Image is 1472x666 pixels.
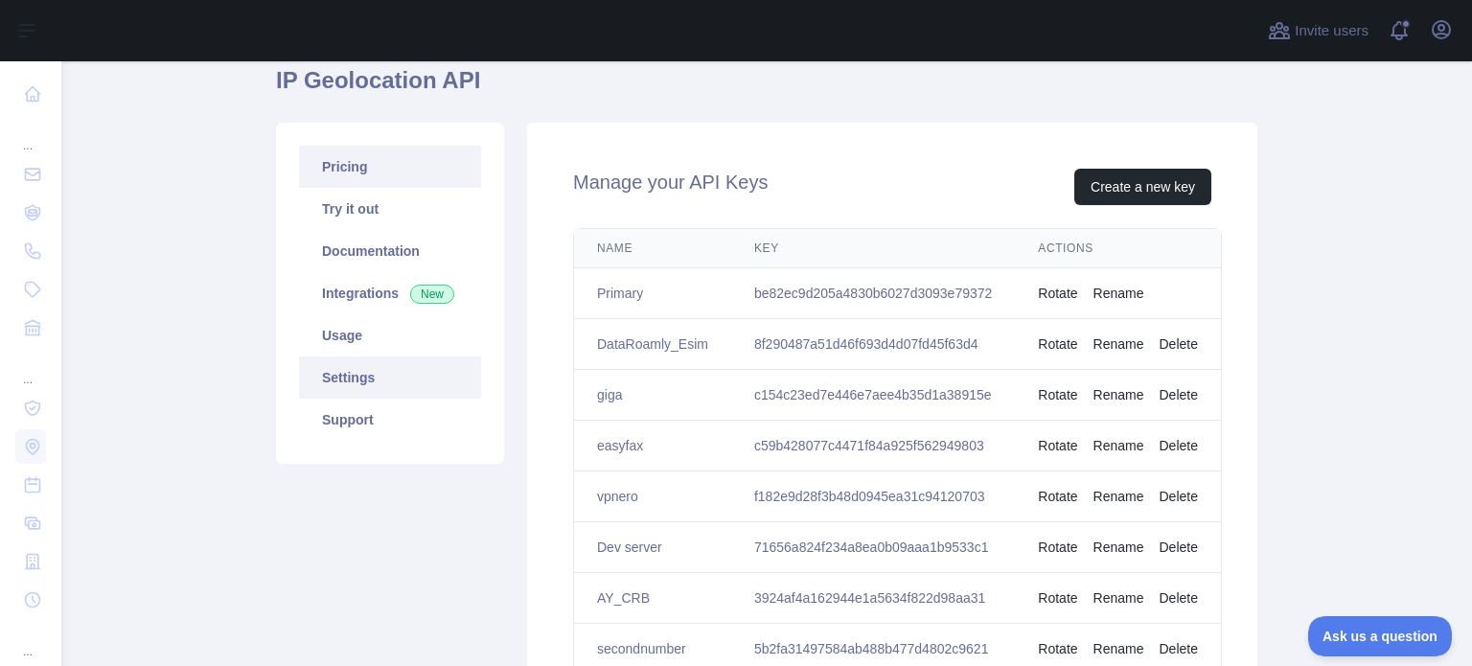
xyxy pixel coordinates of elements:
[1038,436,1077,455] button: Rotate
[299,356,481,399] a: Settings
[299,146,481,188] a: Pricing
[1093,334,1144,354] button: Rename
[1038,639,1077,658] button: Rotate
[1038,385,1077,404] button: Rotate
[731,319,1015,370] td: 8f290487a51d46f693d4d07fd45f63d4
[731,471,1015,522] td: f182e9d28f3b48d0945ea31c94120703
[1038,538,1077,557] button: Rotate
[1159,538,1197,557] button: Delete
[1093,588,1144,608] button: Rename
[299,314,481,356] a: Usage
[574,319,731,370] td: DataRoamly_Esim
[1159,487,1197,506] button: Delete
[15,349,46,387] div: ...
[15,621,46,659] div: ...
[573,169,768,205] h2: Manage your API Keys
[574,471,731,522] td: vpnero
[1159,639,1197,658] button: Delete
[1159,385,1197,404] button: Delete
[731,268,1015,319] td: be82ec9d205a4830b6027d3093e79372
[574,421,731,471] td: easyfax
[731,573,1015,624] td: 3924af4a162944e1a5634f822d98aa31
[299,272,481,314] a: Integrations New
[1093,284,1144,303] button: Rename
[574,370,731,421] td: giga
[1308,616,1453,656] iframe: Toggle Customer Support
[731,421,1015,471] td: c59b428077c4471f84a925f562949803
[1093,436,1144,455] button: Rename
[574,268,731,319] td: Primary
[15,115,46,153] div: ...
[299,399,481,441] a: Support
[1093,639,1144,658] button: Rename
[299,188,481,230] a: Try it out
[276,65,1257,111] h1: IP Geolocation API
[1038,284,1077,303] button: Rotate
[574,573,731,624] td: AY_CRB
[574,522,731,573] td: Dev server
[1093,538,1144,557] button: Rename
[574,229,731,268] th: Name
[1093,385,1144,404] button: Rename
[1159,436,1197,455] button: Delete
[1093,487,1144,506] button: Rename
[1264,15,1372,46] button: Invite users
[1159,334,1197,354] button: Delete
[410,285,454,304] span: New
[1295,20,1368,42] span: Invite users
[1074,169,1211,205] button: Create a new key
[731,229,1015,268] th: Key
[731,370,1015,421] td: c154c23ed7e446e7aee4b35d1a38915e
[1038,487,1077,506] button: Rotate
[299,230,481,272] a: Documentation
[1038,334,1077,354] button: Rotate
[1159,588,1197,608] button: Delete
[731,522,1015,573] td: 71656a824f234a8ea0b09aaa1b9533c1
[1015,229,1221,268] th: Actions
[1038,588,1077,608] button: Rotate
